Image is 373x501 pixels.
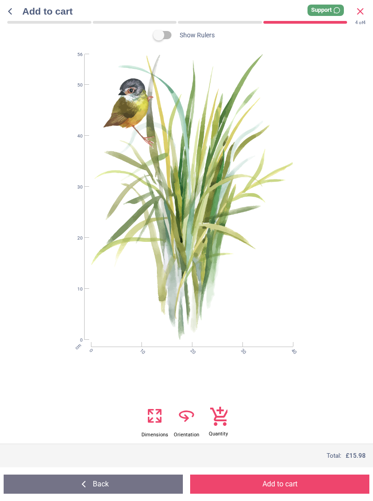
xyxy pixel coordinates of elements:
span: 10 [138,348,143,353]
span: 50 [66,82,83,88]
span: 40 [66,133,83,139]
button: Orientation [173,405,200,438]
span: 40 [290,348,295,353]
div: of 4 [355,20,366,26]
span: 0 [88,348,93,353]
button: Dimensions [141,405,168,438]
span: 20 [66,235,83,241]
span: Dimensions [141,427,168,438]
span: 15.98 [349,452,366,459]
span: Add to cart [22,5,355,18]
span: 30 [239,348,244,353]
button: Add to cart [190,475,369,494]
span: 10 [66,286,83,292]
div: Show Rulers [159,30,215,41]
span: Orientation [174,427,199,438]
span: 0 [66,337,83,343]
span: £ [346,451,366,460]
button: Quantity [205,406,232,437]
span: cm [74,342,82,350]
span: 56 [66,51,83,58]
span: 4 [355,20,358,25]
span: Quantity [209,426,228,437]
span: 20 [189,348,194,353]
div: Support [307,5,344,16]
div: Total: [7,451,366,460]
span: 30 [66,184,83,190]
button: Back [4,475,183,494]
